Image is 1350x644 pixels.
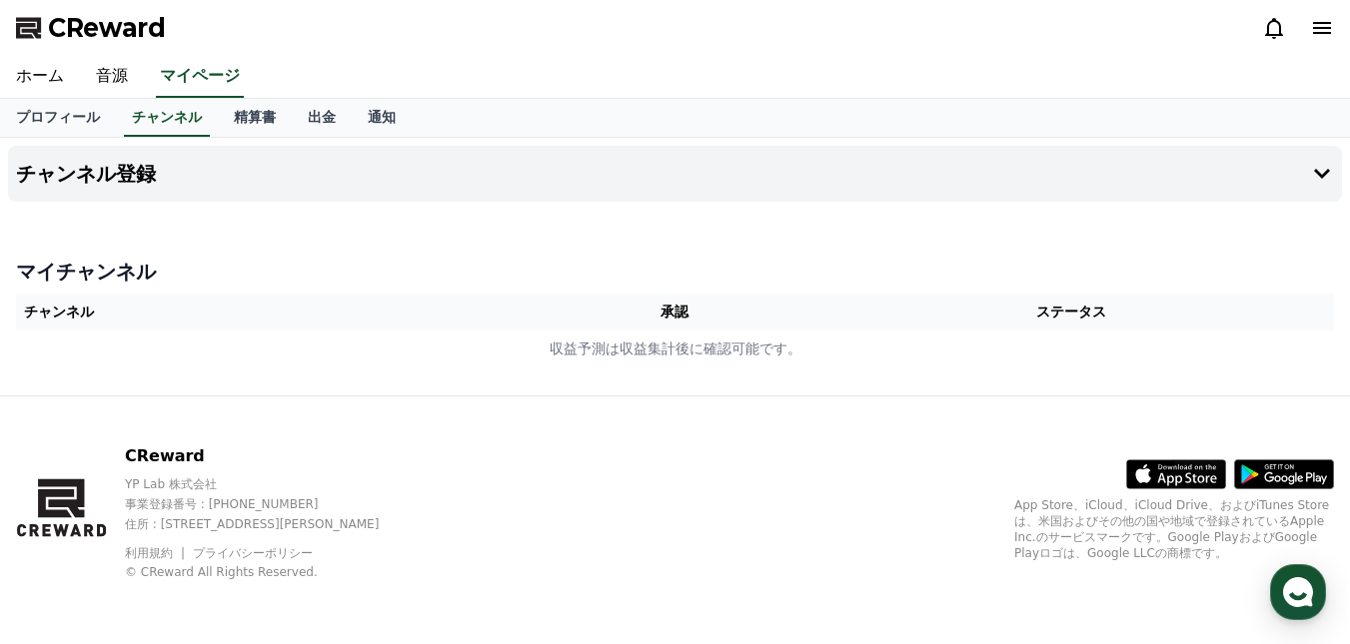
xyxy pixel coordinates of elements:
a: 精算書 [218,99,292,137]
td: 収益予測は収益集計後に確認可能です。 [16,330,1334,367]
a: チャンネル [124,99,210,137]
button: チャンネル登録 [8,146,1342,202]
p: 住所 : [STREET_ADDRESS][PERSON_NAME] [125,516,414,532]
p: App Store、iCloud、iCloud Drive、およびiTunes Storeは、米国およびその他の国や地域で登録されているApple Inc.のサービスマークです。Google P... [1014,497,1334,561]
th: ステータス [809,294,1334,330]
a: プライバシーポリシー [193,546,313,560]
a: 出金 [292,99,352,137]
a: CReward [16,12,166,44]
a: 利用規約 [125,546,188,560]
a: 音源 [80,56,144,98]
a: マイページ [156,56,244,98]
p: CReward [125,444,414,468]
p: 事業登録番号 : [PHONE_NUMBER] [125,496,414,512]
a: 通知 [352,99,412,137]
span: CReward [48,12,166,44]
p: © CReward All Rights Reserved. [125,564,414,580]
h4: マイチャンネル [16,258,1334,286]
th: チャンネル [16,294,541,330]
p: YP Lab 株式会社 [125,476,414,492]
th: 承認 [541,294,809,330]
h4: チャンネル登録 [16,163,156,185]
